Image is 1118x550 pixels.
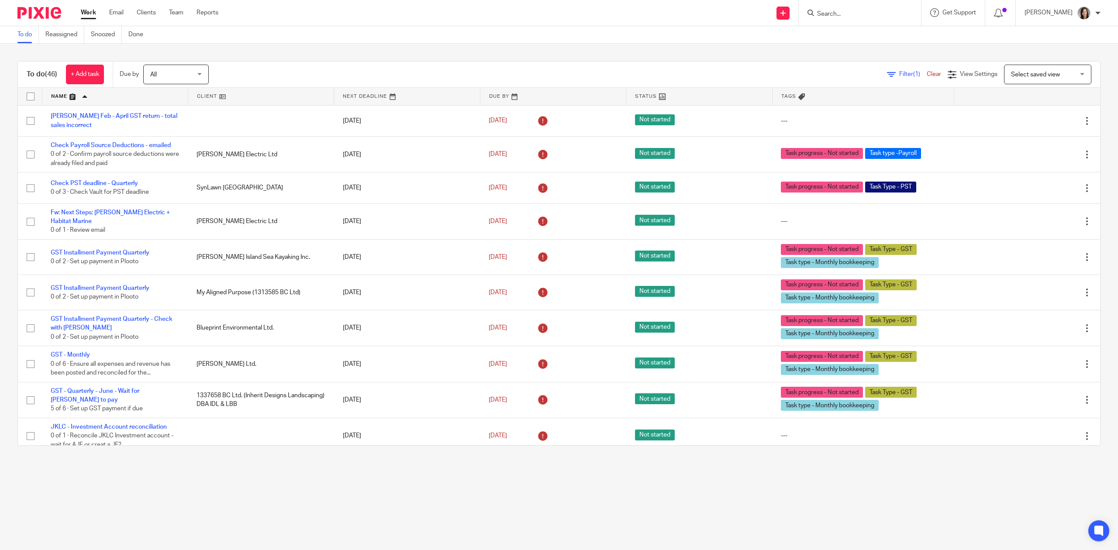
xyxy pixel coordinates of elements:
p: [PERSON_NAME] [1025,8,1073,17]
span: Not started [635,182,675,192]
span: 0 of 1 · Review email [51,227,105,234]
span: Not started [635,286,675,297]
span: Task progress - Not started [781,387,863,398]
span: Not started [635,430,675,440]
span: Not started [635,148,675,159]
a: GST Installment Payment Quarterly - Check with [PERSON_NAME] [51,316,173,331]
span: Task Type - GST [865,244,917,255]
span: Task Type - GST [865,315,917,326]
span: (46) [45,71,57,78]
span: Task Type - GST [865,387,917,398]
span: Not started [635,393,675,404]
span: 0 of 3 · Check Vault for PST deadline [51,189,149,196]
span: Task type - Monthly bookkeeping [781,328,879,339]
span: [DATE] [489,361,507,367]
span: Task Type - GST [865,351,917,362]
span: Task progress - Not started [781,182,863,192]
span: [DATE] [489,218,507,224]
span: [DATE] [489,151,507,157]
td: [DATE] [334,136,480,172]
h1: To do [27,70,57,79]
span: Task type - Monthly bookkeeping [781,292,879,303]
span: Task Type - PST [865,182,916,192]
span: Task progress - Not started [781,351,863,362]
span: Not started [635,357,675,368]
img: Danielle%20photo.jpg [1077,6,1091,20]
span: Get Support [942,10,976,16]
td: [PERSON_NAME] Ltd. [188,346,334,382]
span: Task type - Monthly bookkeeping [781,257,879,268]
span: Not started [635,114,675,125]
a: Team [169,8,183,17]
a: Reassigned [45,26,84,43]
td: 1337658 BC Ltd. (Inherit Designs Landscaping) DBA IDL & LBB [188,382,334,418]
span: 0 of 2 · Confirm payroll source deductions were already filed and paid [51,151,179,167]
a: GST Installment Payment Quarterly [51,250,149,256]
span: 0 of 2 · Set up payment in Plooto [51,294,138,300]
span: Task progress - Not started [781,148,863,159]
span: Task type -Payroll [865,148,921,159]
span: 0 of 2 · Set up payment in Plooto [51,258,138,265]
span: Task type - Monthly bookkeeping [781,400,879,411]
td: [DATE] [334,105,480,136]
span: Task Type - GST [865,279,917,290]
span: View Settings [960,71,997,77]
img: Pixie [17,7,61,19]
span: [DATE] [489,433,507,439]
td: [DATE] [334,346,480,382]
span: Not started [635,251,675,261]
input: Search [816,10,895,18]
a: Clients [137,8,156,17]
td: My Aligned Purpose (1313585 BC Ltd) [188,275,334,310]
span: [DATE] [489,289,507,296]
a: JKLC - Investment Account reconciliation [51,424,167,430]
a: Snoozed [91,26,122,43]
a: GST - Quarterly - June - Wait for [PERSON_NAME] to pay [51,388,139,403]
span: Task type - Monthly bookkeeping [781,364,879,375]
a: Clear [927,71,941,77]
span: [DATE] [489,185,507,191]
span: 0 of 1 · Reconcile JKLC Investment account - wait for AJE or creat a JE? [51,433,173,448]
span: 0 of 2 · Set up payment in Plooto [51,334,138,340]
a: Check PST deadline - Quarterly [51,180,138,186]
td: [DATE] [334,418,480,454]
span: All [150,72,157,78]
a: Work [81,8,96,17]
span: Tags [781,94,796,99]
td: [PERSON_NAME] Island Sea Kayaking Inc. [188,240,334,275]
a: Email [109,8,124,17]
span: 0 of 6 · Ensure all expenses and revenue has been posted and reconciled for the... [51,361,170,376]
div: --- [781,217,945,226]
span: Task progress - Not started [781,279,863,290]
a: Reports [197,8,218,17]
span: (1) [913,71,920,77]
a: Fw: Next Steps: [PERSON_NAME] Electric + Habitat Marine [51,210,170,224]
div: --- [781,431,945,440]
td: [DATE] [334,310,480,346]
td: [DATE] [334,275,480,310]
td: [PERSON_NAME] Electric Ltd [188,203,334,239]
span: [DATE] [489,397,507,403]
p: Due by [120,70,139,79]
div: --- [781,117,945,125]
span: Not started [635,215,675,226]
a: GST Installment Payment Quarterly [51,285,149,291]
a: + Add task [66,65,104,84]
span: Not started [635,322,675,333]
span: 5 of 6 · Set up GST payment if due [51,406,143,412]
td: SynLawn [GEOGRAPHIC_DATA] [188,172,334,203]
span: Task progress - Not started [781,315,863,326]
td: [PERSON_NAME] Electric Ltd [188,136,334,172]
span: Task progress - Not started [781,244,863,255]
td: [DATE] [334,172,480,203]
span: [DATE] [489,325,507,331]
span: Filter [899,71,927,77]
td: [DATE] [334,240,480,275]
a: Done [128,26,150,43]
span: [DATE] [489,118,507,124]
a: To do [17,26,39,43]
td: Blueprint Environmental Ltd. [188,310,334,346]
td: [DATE] [334,382,480,418]
a: Check Payroll Source Deductions - emailed [51,142,171,148]
span: [DATE] [489,254,507,260]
